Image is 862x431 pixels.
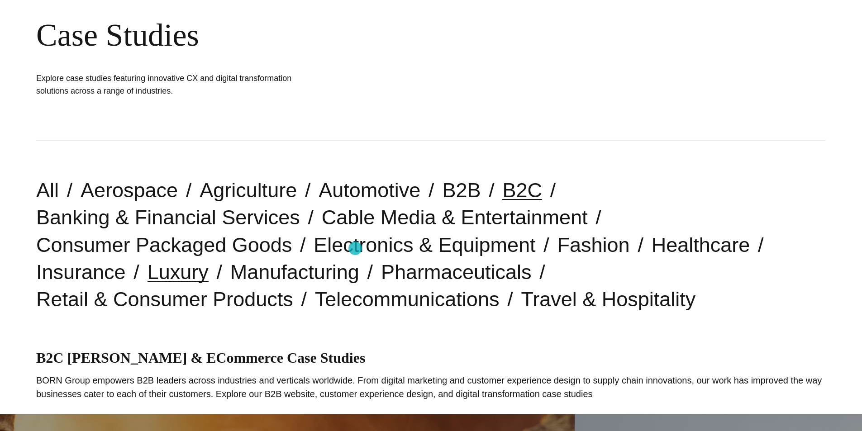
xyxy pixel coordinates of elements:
[36,288,293,311] a: Retail & Consumer Products
[322,206,588,229] a: Cable Media & Entertainment
[521,288,695,311] a: Travel & Hospitality
[148,260,209,284] a: Luxury
[36,374,826,401] p: BORN Group empowers B2B leaders across industries and verticals worldwide. From digital marketing...
[36,233,292,256] a: Consumer Packaged Goods
[200,179,297,202] a: Agriculture
[319,179,420,202] a: Automotive
[36,206,300,229] a: Banking & Financial Services
[36,350,826,366] h1: B2C [PERSON_NAME] & ECommerce Case Studies
[36,260,126,284] a: Insurance
[314,233,535,256] a: Electronics & Equipment
[230,260,359,284] a: Manufacturing
[36,17,552,54] div: Case Studies
[36,179,59,202] a: All
[36,72,308,97] h1: Explore case studies featuring innovative CX and digital transformation solutions across a range ...
[81,179,178,202] a: Aerospace
[381,260,532,284] a: Pharmaceuticals
[652,233,750,256] a: Healthcare
[502,179,542,202] a: B2C
[442,179,481,202] a: B2B
[557,233,630,256] a: Fashion
[315,288,500,311] a: Telecommunications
